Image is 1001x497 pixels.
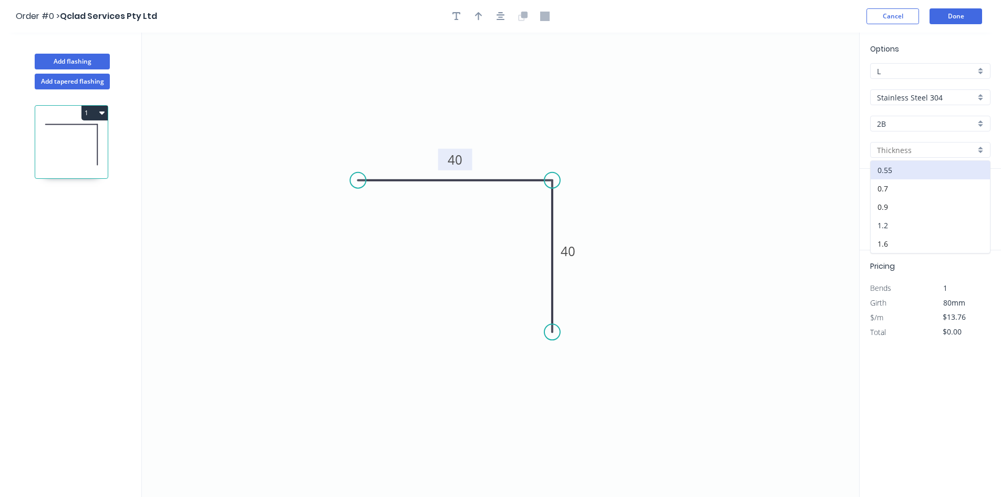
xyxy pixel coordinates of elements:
input: Material [877,92,975,103]
div: 1.2 [871,216,990,235]
input: Price level [877,66,975,77]
span: Options [870,44,899,54]
span: Qclad Services Pty Ltd [60,10,157,22]
svg: 0 [142,33,859,497]
span: Girth [870,298,886,308]
div: 0.9 [871,198,990,216]
span: Order #0 > [16,10,60,22]
span: Bends [870,283,891,293]
span: 80mm [943,298,965,308]
div: 1.6 [871,235,990,253]
input: Colour [877,118,975,129]
button: Add flashing [35,54,110,69]
button: Add tapered flashing [35,74,110,89]
div: 0.7 [871,179,990,198]
button: Done [930,8,982,24]
input: Thickness [877,145,975,156]
button: 1 [81,106,108,120]
button: Cancel [866,8,919,24]
tspan: 40 [561,242,575,260]
span: Total [870,327,886,337]
tspan: 40 [448,151,462,168]
div: 0.55 [871,161,990,179]
span: $/m [870,312,883,322]
span: 1 [943,283,947,293]
span: Pricing [870,261,895,271]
